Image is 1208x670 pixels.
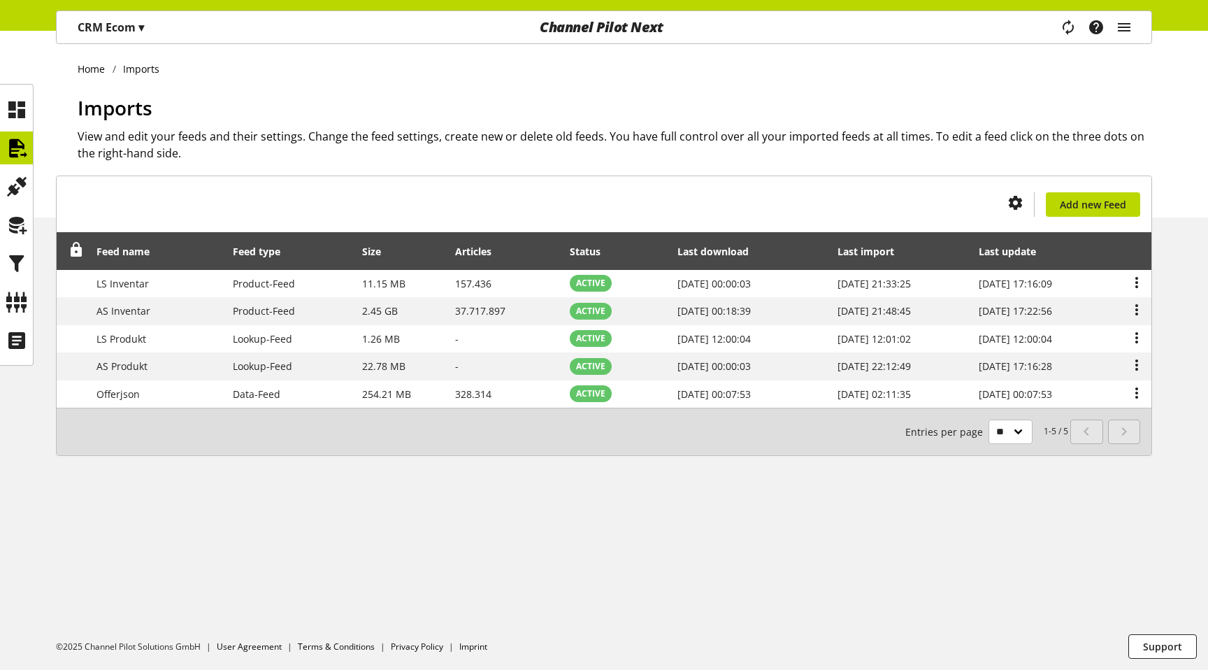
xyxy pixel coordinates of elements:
div: Feed name [96,244,164,259]
span: [DATE] 21:48:45 [837,304,911,318]
span: [DATE] 12:00:04 [677,332,751,345]
span: 2.45 GB [362,304,398,318]
a: Add new Feed [1046,192,1140,217]
div: Feed type [233,244,294,259]
span: Lookup-Feed [233,332,292,345]
div: Unlock to reorder rows [64,243,84,260]
div: Articles [455,244,505,259]
span: 254.21 MB [362,387,411,401]
span: ▾ [138,20,144,35]
span: Product-Feed [233,304,295,318]
span: AS Inventar [96,304,150,318]
span: 1.26 MB [362,332,400,345]
span: Lookup-Feed [233,359,292,373]
a: Privacy Policy [391,641,443,653]
div: Size [362,244,395,259]
div: Last import [837,244,908,259]
span: Add new Feed [1060,197,1126,212]
div: Last update [979,244,1050,259]
span: Entries per page [905,425,988,439]
a: User Agreement [217,641,282,653]
p: CRM Ecom [78,19,144,36]
h2: View and edit your feeds and their settings. Change the feed settings, create new or delete old f... [78,128,1152,162]
small: 1-5 / 5 [905,420,1068,444]
span: Offerjson [96,387,140,401]
span: [DATE] 21:33:25 [837,277,911,290]
span: 157.436 [455,277,491,290]
span: [DATE] 17:16:28 [979,359,1052,373]
span: - [455,359,459,373]
span: [DATE] 12:01:02 [837,332,911,345]
span: [DATE] 17:22:56 [979,304,1052,318]
span: AS Produkt [96,359,148,373]
span: ACTIVE [576,277,605,290]
span: [DATE] 00:18:39 [677,304,751,318]
span: [DATE] 00:07:53 [677,387,751,401]
span: 37.717.897 [455,304,505,318]
span: - [455,332,459,345]
span: Support [1143,639,1182,654]
span: [DATE] 22:12:49 [837,359,911,373]
span: [DATE] 00:00:03 [677,277,751,290]
nav: main navigation [56,10,1152,44]
span: Data-Feed [233,387,280,401]
li: ©2025 Channel Pilot Solutions GmbH [56,641,217,653]
span: [DATE] 02:11:35 [837,387,911,401]
span: ACTIVE [576,332,605,345]
span: Imports [78,94,152,121]
span: ACTIVE [576,305,605,318]
div: Last download [677,244,763,259]
span: LS Inventar [96,277,149,290]
a: Imprint [459,641,487,653]
span: Unlock to reorder rows [69,243,84,257]
span: LS Produkt [96,332,146,345]
span: [DATE] 17:16:09 [979,277,1052,290]
span: Product-Feed [233,277,295,290]
span: [DATE] 12:00:04 [979,332,1052,345]
span: [DATE] 00:00:03 [677,359,751,373]
span: 328.314 [455,387,491,401]
a: Terms & Conditions [298,641,375,653]
span: 22.78 MB [362,359,405,373]
a: Home [78,62,113,76]
button: Support [1128,634,1197,659]
span: [DATE] 00:07:53 [979,387,1052,401]
span: 11.15 MB [362,277,405,290]
div: Status [570,244,614,259]
span: ACTIVE [576,360,605,373]
span: ACTIVE [576,387,605,400]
